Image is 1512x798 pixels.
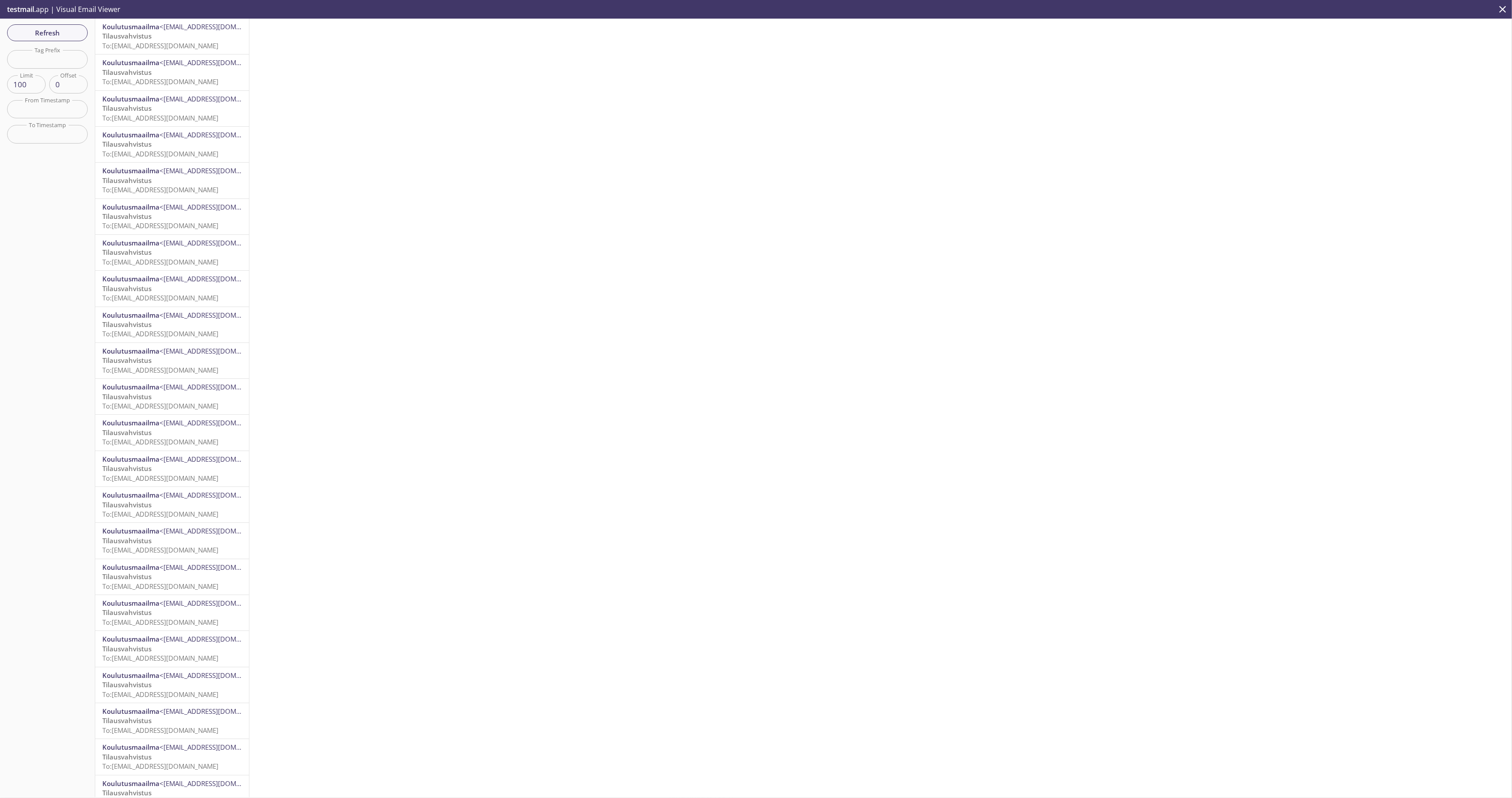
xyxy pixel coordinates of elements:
span: To: [EMAIL_ADDRESS][DOMAIN_NAME] [102,545,218,554]
span: To: [EMAIL_ADDRESS][DOMAIN_NAME] [102,726,218,735]
span: Koulutusmaailma [102,382,159,391]
span: <[EMAIL_ADDRESS][DOMAIN_NAME]> [159,599,274,607]
span: Tilausvahvistus [102,104,152,113]
span: Koulutusmaailma [102,779,159,788]
span: <[EMAIL_ADDRESS][DOMAIN_NAME]> [159,526,274,535]
span: Tilausvahvistus [102,31,152,40]
span: <[EMAIL_ADDRESS][DOMAIN_NAME]> [159,707,274,716]
span: Tilausvahvistus [102,320,152,329]
span: <[EMAIL_ADDRESS][DOMAIN_NAME]> [159,58,274,67]
span: To: [EMAIL_ADDRESS][DOMAIN_NAME] [102,582,218,591]
span: Koulutusmaailma [102,455,159,463]
span: To: [EMAIL_ADDRESS][DOMAIN_NAME] [102,762,218,771]
span: testmail [7,4,34,14]
span: Tilausvahvistus [102,608,152,617]
span: Tilausvahvistus [102,140,152,148]
span: Tilausvahvistus [102,572,152,581]
span: <[EMAIL_ADDRESS][DOMAIN_NAME]> [159,671,274,680]
span: Tilausvahvistus [102,248,152,257]
div: Koulutusmaailma<[EMAIL_ADDRESS][DOMAIN_NAME]>TilausvahvistusTo:[EMAIL_ADDRESS][DOMAIN_NAME] [95,667,249,703]
div: Koulutusmaailma<[EMAIL_ADDRESS][DOMAIN_NAME]>TilausvahvistusTo:[EMAIL_ADDRESS][DOMAIN_NAME] [95,451,249,487]
span: Tilausvahvistus [102,176,152,185]
span: Tilausvahvistus [102,500,152,509]
span: Koulutusmaailma [102,130,159,139]
div: Koulutusmaailma<[EMAIL_ADDRESS][DOMAIN_NAME]>TilausvahvistusTo:[EMAIL_ADDRESS][DOMAIN_NAME] [95,379,249,414]
span: To: [EMAIL_ADDRESS][DOMAIN_NAME] [102,510,218,518]
span: To: [EMAIL_ADDRESS][DOMAIN_NAME] [102,618,218,627]
span: Tilausvahvistus [102,428,152,437]
span: Tilausvahvistus [102,212,152,221]
span: <[EMAIL_ADDRESS][DOMAIN_NAME]> [159,202,274,211]
div: Koulutusmaailma<[EMAIL_ADDRESS][DOMAIN_NAME]>TilausvahvistusTo:[EMAIL_ADDRESS][DOMAIN_NAME] [95,127,249,162]
span: Koulutusmaailma [102,166,159,175]
span: <[EMAIL_ADDRESS][DOMAIN_NAME]> [159,130,274,139]
span: To: [EMAIL_ADDRESS][DOMAIN_NAME] [102,257,218,266]
div: Koulutusmaailma<[EMAIL_ADDRESS][DOMAIN_NAME]>TilausvahvistusTo:[EMAIL_ADDRESS][DOMAIN_NAME] [95,487,249,522]
span: <[EMAIL_ADDRESS][DOMAIN_NAME]> [159,490,274,499]
span: Koulutusmaailma [102,526,159,535]
span: Koulutusmaailma [102,202,159,211]
span: Tilausvahvistus [102,536,152,545]
span: Koulutusmaailma [102,22,159,31]
span: To: [EMAIL_ADDRESS][DOMAIN_NAME] [102,654,218,662]
span: Koulutusmaailma [102,418,159,427]
span: Koulutusmaailma [102,346,159,355]
span: <[EMAIL_ADDRESS][DOMAIN_NAME]> [159,635,274,643]
span: To: [EMAIL_ADDRESS][DOMAIN_NAME] [102,293,218,302]
span: Koulutusmaailma [102,238,159,247]
span: Tilausvahvistus [102,464,152,473]
span: <[EMAIL_ADDRESS][DOMAIN_NAME]> [159,274,274,283]
span: To: [EMAIL_ADDRESS][DOMAIN_NAME] [102,221,218,230]
span: To: [EMAIL_ADDRESS][DOMAIN_NAME] [102,41,218,50]
div: Koulutusmaailma<[EMAIL_ADDRESS][DOMAIN_NAME]>TilausvahvistusTo:[EMAIL_ADDRESS][DOMAIN_NAME] [95,271,249,306]
span: To: [EMAIL_ADDRESS][DOMAIN_NAME] [102,690,218,699]
span: Koulutusmaailma [102,635,159,643]
span: To: [EMAIL_ADDRESS][DOMAIN_NAME] [102,474,218,483]
span: Koulutusmaailma [102,274,159,283]
div: Koulutusmaailma<[EMAIL_ADDRESS][DOMAIN_NAME]>TilausvahvistusTo:[EMAIL_ADDRESS][DOMAIN_NAME] [95,235,249,270]
div: Koulutusmaailma<[EMAIL_ADDRESS][DOMAIN_NAME]>TilausvahvistusTo:[EMAIL_ADDRESS][DOMAIN_NAME] [95,19,249,54]
span: To: [EMAIL_ADDRESS][DOMAIN_NAME] [102,77,218,86]
span: To: [EMAIL_ADDRESS][DOMAIN_NAME] [102,401,218,410]
div: Koulutusmaailma<[EMAIL_ADDRESS][DOMAIN_NAME]>TilausvahvistusTo:[EMAIL_ADDRESS][DOMAIN_NAME] [95,343,249,378]
span: <[EMAIL_ADDRESS][DOMAIN_NAME]> [159,94,274,103]
div: Koulutusmaailma<[EMAIL_ADDRESS][DOMAIN_NAME]>TilausvahvistusTo:[EMAIL_ADDRESS][DOMAIN_NAME] [95,595,249,631]
span: Refresh [14,27,81,39]
span: Koulutusmaailma [102,743,159,751]
span: <[EMAIL_ADDRESS][DOMAIN_NAME]> [159,238,274,247]
div: Koulutusmaailma<[EMAIL_ADDRESS][DOMAIN_NAME]>TilausvahvistusTo:[EMAIL_ADDRESS][DOMAIN_NAME] [95,54,249,90]
span: To: [EMAIL_ADDRESS][DOMAIN_NAME] [102,329,218,338]
span: To: [EMAIL_ADDRESS][DOMAIN_NAME] [102,366,218,374]
span: Koulutusmaailma [102,58,159,67]
div: Koulutusmaailma<[EMAIL_ADDRESS][DOMAIN_NAME]>TilausvahvistusTo:[EMAIL_ADDRESS][DOMAIN_NAME] [95,631,249,666]
span: Tilausvahvistus [102,752,152,761]
span: <[EMAIL_ADDRESS][DOMAIN_NAME]> [159,418,274,427]
span: Koulutusmaailma [102,94,159,103]
div: Koulutusmaailma<[EMAIL_ADDRESS][DOMAIN_NAME]>TilausvahvistusTo:[EMAIL_ADDRESS][DOMAIN_NAME] [95,307,249,343]
span: Tilausvahvistus [102,680,152,689]
span: Koulutusmaailma [102,490,159,499]
div: Koulutusmaailma<[EMAIL_ADDRESS][DOMAIN_NAME]>TilausvahvistusTo:[EMAIL_ADDRESS][DOMAIN_NAME] [95,415,249,450]
span: To: [EMAIL_ADDRESS][DOMAIN_NAME] [102,185,218,194]
span: To: [EMAIL_ADDRESS][DOMAIN_NAME] [102,437,218,446]
span: Tilausvahvistus [102,284,152,293]
span: <[EMAIL_ADDRESS][DOMAIN_NAME]> [159,166,274,175]
span: Koulutusmaailma [102,599,159,607]
span: <[EMAIL_ADDRESS][DOMAIN_NAME]> [159,311,274,319]
span: To: [EMAIL_ADDRESS][DOMAIN_NAME] [102,149,218,158]
span: <[EMAIL_ADDRESS][DOMAIN_NAME]> [159,563,274,572]
div: Koulutusmaailma<[EMAIL_ADDRESS][DOMAIN_NAME]>TilausvahvistusTo:[EMAIL_ADDRESS][DOMAIN_NAME] [95,559,249,595]
span: Tilausvahvistus [102,788,152,797]
span: <[EMAIL_ADDRESS][DOMAIN_NAME]> [159,346,274,355]
span: Tilausvahvistus [102,392,152,401]
span: Tilausvahvistus [102,356,152,365]
span: To: [EMAIL_ADDRESS][DOMAIN_NAME] [102,113,218,122]
div: Koulutusmaailma<[EMAIL_ADDRESS][DOMAIN_NAME]>TilausvahvistusTo:[EMAIL_ADDRESS][DOMAIN_NAME] [95,163,249,198]
span: <[EMAIL_ADDRESS][DOMAIN_NAME]> [159,382,274,391]
span: <[EMAIL_ADDRESS][DOMAIN_NAME]> [159,22,274,31]
span: Koulutusmaailma [102,671,159,680]
span: <[EMAIL_ADDRESS][DOMAIN_NAME]> [159,743,274,751]
div: Koulutusmaailma<[EMAIL_ADDRESS][DOMAIN_NAME]>TilausvahvistusTo:[EMAIL_ADDRESS][DOMAIN_NAME] [95,199,249,234]
span: Tilausvahvistus [102,68,152,77]
div: Koulutusmaailma<[EMAIL_ADDRESS][DOMAIN_NAME]>TilausvahvistusTo:[EMAIL_ADDRESS][DOMAIN_NAME] [95,739,249,775]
